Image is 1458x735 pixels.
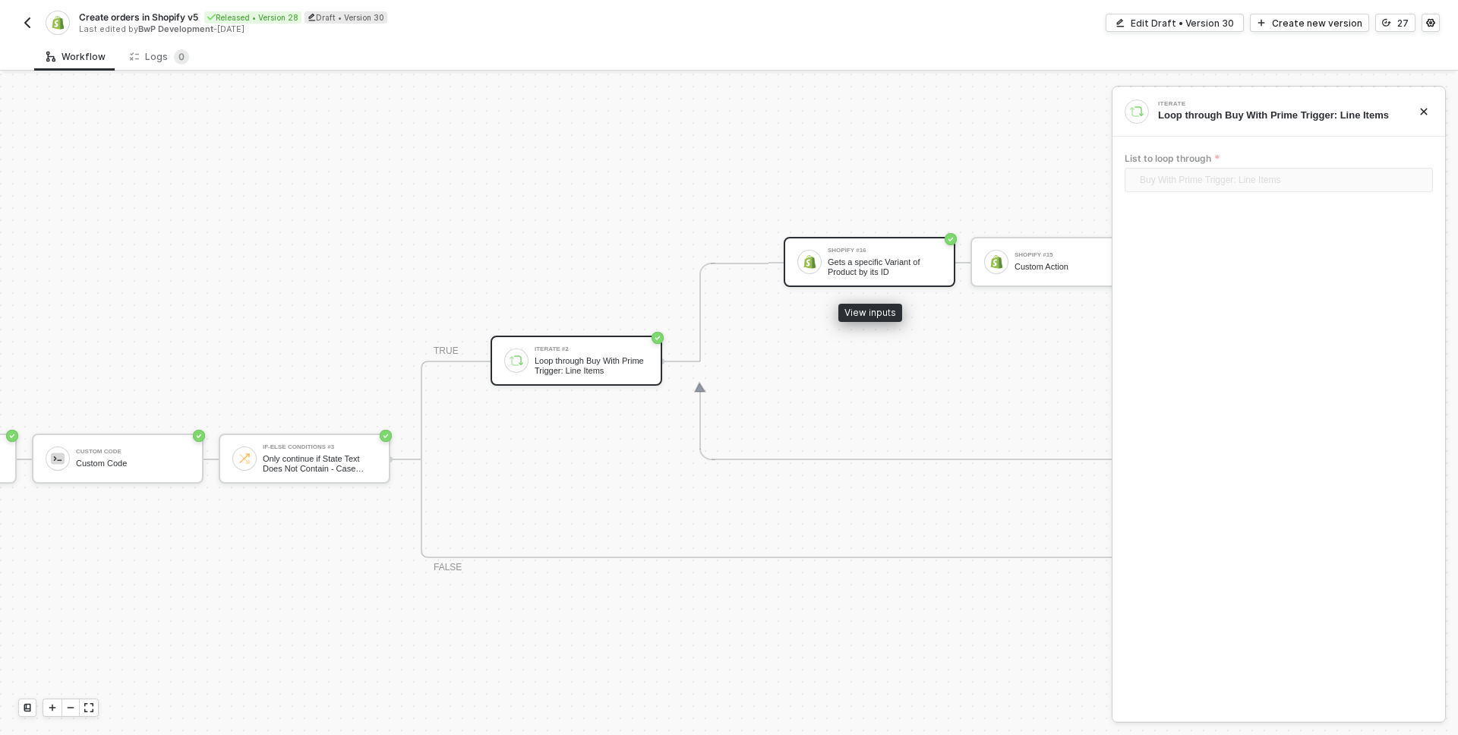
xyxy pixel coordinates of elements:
div: Custom Code [76,459,190,468]
span: icon-success-page [6,430,18,442]
div: Custom Code [76,449,190,455]
button: Edit Draft • Version 30 [1106,14,1244,32]
div: Iterate #2 [535,346,649,352]
div: Edit Draft • Version 30 [1131,17,1234,30]
img: back [21,17,33,29]
button: 27 [1375,14,1415,32]
div: Loop through Buy With Prime Trigger: Line Items [1158,109,1395,122]
div: Released • Version 28 [204,11,301,24]
img: icon [238,452,251,465]
span: icon-success-page [652,332,664,344]
button: Create new version [1250,14,1369,32]
span: icon-expand [84,703,93,712]
div: Create new version [1272,17,1362,30]
span: icon-success-page [945,233,957,245]
span: icon-edit [308,13,316,21]
img: integration-icon [51,16,64,30]
div: Draft • Version 30 [305,11,387,24]
span: icon-success-page [193,430,205,442]
div: 27 [1397,17,1409,30]
span: icon-settings [1426,18,1435,27]
span: icon-play [1257,18,1266,27]
div: Iterate [1158,101,1386,107]
span: icon-success-page [380,430,392,442]
div: Gets a specific Variant of Product by its ID [828,257,942,276]
div: Loop through Buy With Prime Trigger: Line Items [535,356,649,375]
div: FALSE [434,560,462,575]
button: back [18,14,36,32]
div: Workflow [46,51,106,63]
img: integration-icon [1130,105,1144,118]
span: icon-play [48,703,57,712]
div: View inputs [838,304,902,322]
span: icon-edit [1116,18,1125,27]
span: icon-close [1419,107,1428,116]
span: BwP Development [138,24,213,34]
span: Create orders in Shopify v5 [79,11,198,24]
div: Custom Action [1015,262,1128,272]
img: icon [510,354,523,367]
sup: 0 [174,49,189,65]
div: Shopify #15 [1015,252,1128,258]
img: icon [51,452,65,465]
div: Last edited by - [DATE] [79,24,727,35]
div: Shopify #16 [828,248,942,254]
div: Logs [130,49,189,65]
div: TRUE [434,344,459,358]
span: icon-minus [66,703,75,712]
div: If-Else Conditions #3 [263,444,377,450]
span: icon-versioning [1382,18,1391,27]
div: Only continue if State Text Does Not Contain - Case Sensitive CANCELLED [263,454,377,473]
img: icon [803,255,816,269]
img: icon [989,255,1003,269]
